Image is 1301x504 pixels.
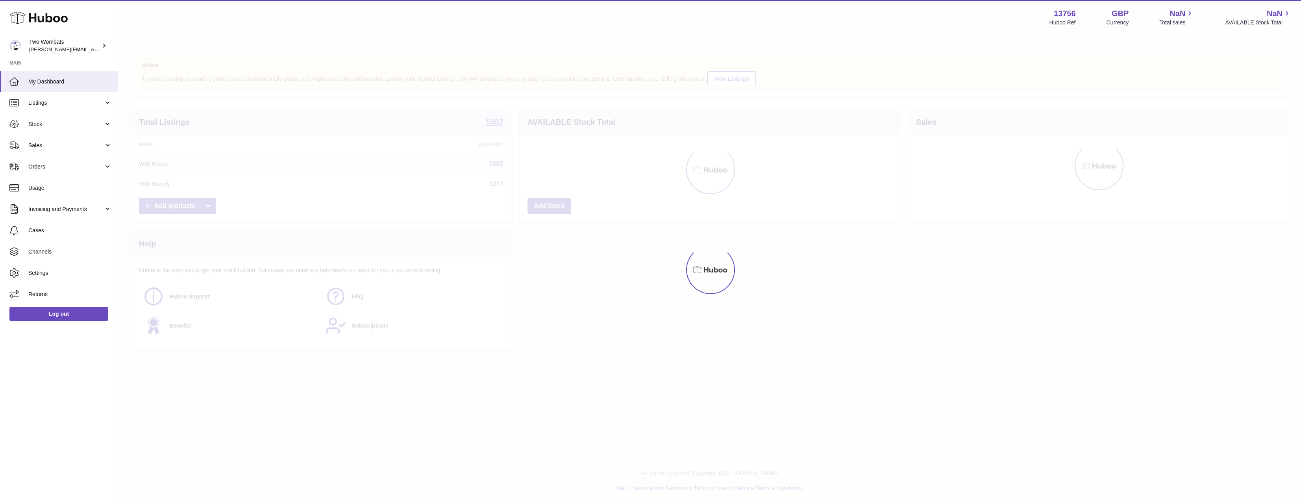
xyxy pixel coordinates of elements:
a: NaN Total sales [1159,8,1194,26]
span: Stock [28,120,104,128]
span: Cases [28,227,112,234]
strong: 13756 [1054,8,1076,19]
span: Settings [28,269,112,277]
span: Returns [28,291,112,298]
span: Orders [28,163,104,170]
span: Usage [28,184,112,192]
div: Two Wombats [29,38,100,53]
span: NaN [1267,8,1282,19]
span: My Dashboard [28,78,112,85]
img: alan@twowombats.com [9,40,21,52]
span: Channels [28,248,112,256]
span: NaN [1170,8,1185,19]
div: Huboo Ref [1049,19,1076,26]
span: AVAILABLE Stock Total [1225,19,1292,26]
span: Invoicing and Payments [28,206,104,213]
span: Listings [28,99,104,107]
strong: GBP [1112,8,1129,19]
a: NaN AVAILABLE Stock Total [1225,8,1292,26]
span: Sales [28,142,104,149]
div: Currency [1107,19,1129,26]
a: Log out [9,307,108,321]
span: Total sales [1159,19,1194,26]
span: [PERSON_NAME][EMAIL_ADDRESS][DOMAIN_NAME] [29,46,158,52]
